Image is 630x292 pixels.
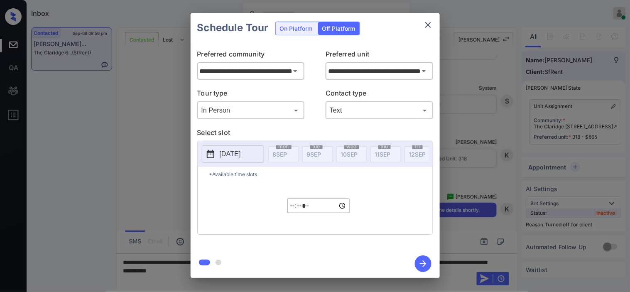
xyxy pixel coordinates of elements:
[209,167,433,182] p: *Available time slots
[326,49,433,62] p: Preferred unit
[418,65,430,77] button: Open
[220,149,241,159] p: [DATE]
[328,103,431,117] div: Text
[318,22,360,35] div: Off Platform
[287,182,350,230] div: off-platform-time-select
[199,103,303,117] div: In Person
[197,88,305,101] p: Tour type
[191,13,275,42] h2: Schedule Tour
[289,65,301,77] button: Open
[197,128,433,141] p: Select slot
[276,22,317,35] div: On Platform
[420,17,436,33] button: close
[197,49,305,62] p: Preferred community
[202,145,264,163] button: [DATE]
[326,88,433,101] p: Contact type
